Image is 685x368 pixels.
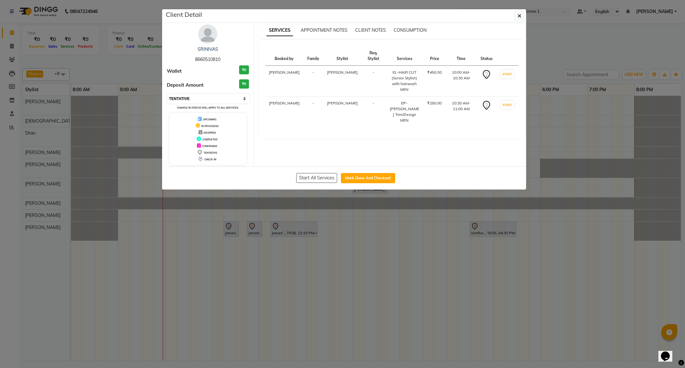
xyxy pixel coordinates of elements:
th: Time [446,46,477,66]
span: SERVICES [266,25,293,36]
th: Services [385,46,423,66]
span: COMPLETED [202,138,218,141]
div: ₹250.00 [427,100,442,106]
a: SRINIVAS [198,46,218,52]
th: Req. Stylist [362,46,386,66]
span: CLIENT NOTES [355,27,386,33]
div: EL-HAIR CUT (Senior Stylist) with hairwash MEN [389,70,420,92]
span: TENTATIVE [204,151,217,154]
span: Wallet [167,68,182,75]
div: ₹450.00 [427,70,442,75]
td: - [303,97,323,127]
span: [PERSON_NAME] [327,101,358,105]
span: UPCOMING [203,118,217,121]
span: CHECK-IN [204,158,216,161]
span: [PERSON_NAME] [327,70,358,75]
th: Status [477,46,496,66]
th: Booked by [265,46,303,66]
span: IN PROGRESS [201,124,219,128]
div: EP-[PERSON_NAME] Trim/Design MEN [389,100,420,123]
span: Deposit Amount [167,82,204,89]
button: START [501,70,514,78]
span: DROPPED [204,131,216,134]
button: Mark Done And Checkout [341,173,395,183]
span: CONSUMPTION [394,27,427,33]
th: Price [423,46,446,66]
th: Stylist [323,46,362,66]
th: Family [303,46,323,66]
small: Change in status will apply to all services. [177,106,239,109]
td: 10:00 AM-10:30 AM [446,66,477,97]
button: Start All Services [296,173,337,183]
iframe: chat widget [658,343,679,362]
img: avatar [198,24,217,43]
span: CONFIRMED [202,144,217,148]
td: [PERSON_NAME] [265,97,303,127]
td: 10:30 AM-11:00 AM [446,97,477,127]
span: 8660510810 [195,57,220,62]
span: APPOINTMENT NOTES [301,27,348,33]
button: START [501,101,514,109]
td: - [362,66,386,97]
td: - [362,97,386,127]
td: [PERSON_NAME] [265,66,303,97]
td: - [303,66,323,97]
h5: Client Detail [166,10,202,19]
h3: ₹0 [239,79,249,89]
h3: ₹0 [239,65,249,75]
